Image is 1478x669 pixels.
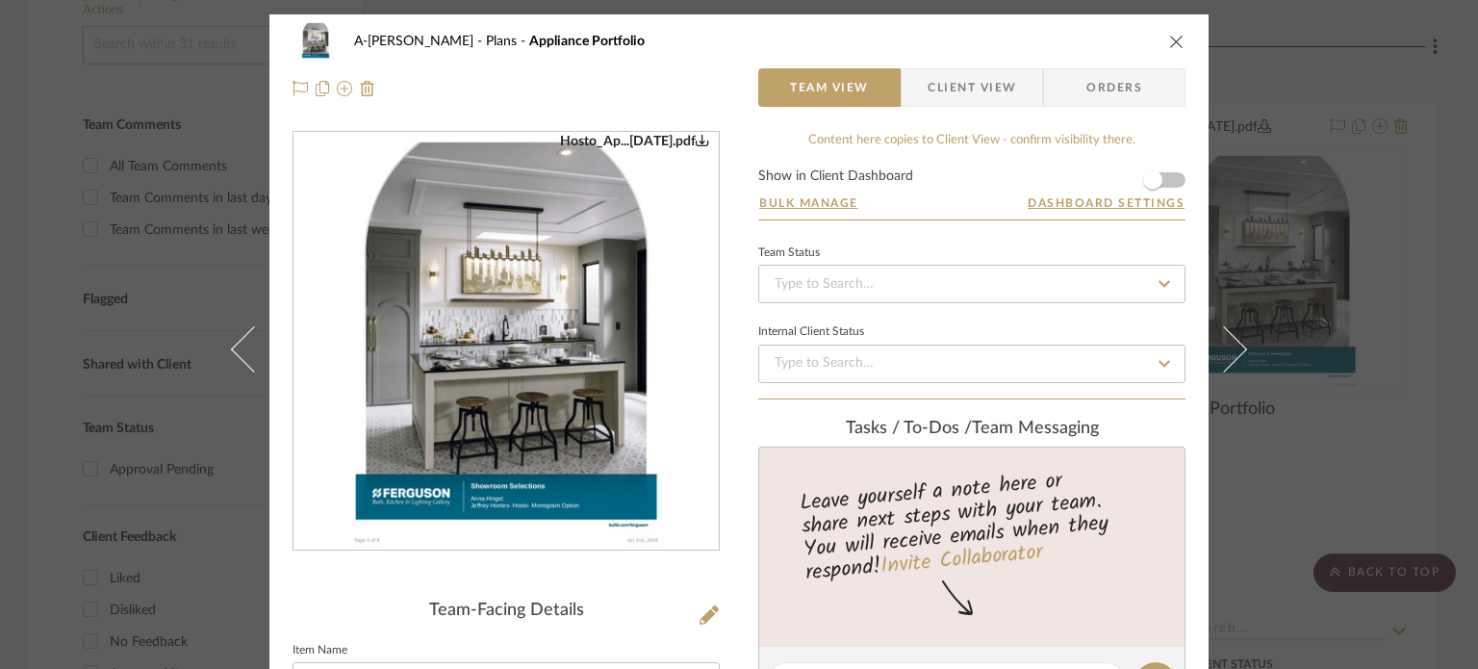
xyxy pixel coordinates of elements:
span: Orders [1065,68,1163,107]
span: A-[PERSON_NAME] [354,35,486,48]
img: 9a49cf69-b155-4b5f-8e8e-56b655979405_436x436.jpg [344,133,668,551]
button: Dashboard Settings [1027,194,1185,212]
div: team Messaging [758,419,1185,440]
div: Hosto_Ap...[DATE].pdf [560,133,709,150]
label: Item Name [293,646,347,656]
img: Remove from project [360,81,375,96]
button: close [1168,33,1185,50]
button: Bulk Manage [758,194,859,212]
div: Content here copies to Client View - confirm visibility there. [758,131,1185,150]
input: Type to Search… [758,345,1185,383]
span: Appliance Portfolio [529,35,645,48]
a: Invite Collaborator [879,536,1044,584]
span: Client View [928,68,1016,107]
input: Type to Search… [758,265,1185,303]
span: Team View [790,68,869,107]
div: Leave yourself a note here or share next steps with your team. You will receive emails when they ... [756,460,1188,589]
div: Internal Client Status [758,327,864,337]
img: 9a49cf69-b155-4b5f-8e8e-56b655979405_48x40.jpg [293,22,339,61]
div: Team-Facing Details [293,601,720,622]
span: Tasks / To-Dos / [846,420,972,437]
div: Team Status [758,248,820,258]
span: Plans [486,35,529,48]
div: 0 [293,133,719,551]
